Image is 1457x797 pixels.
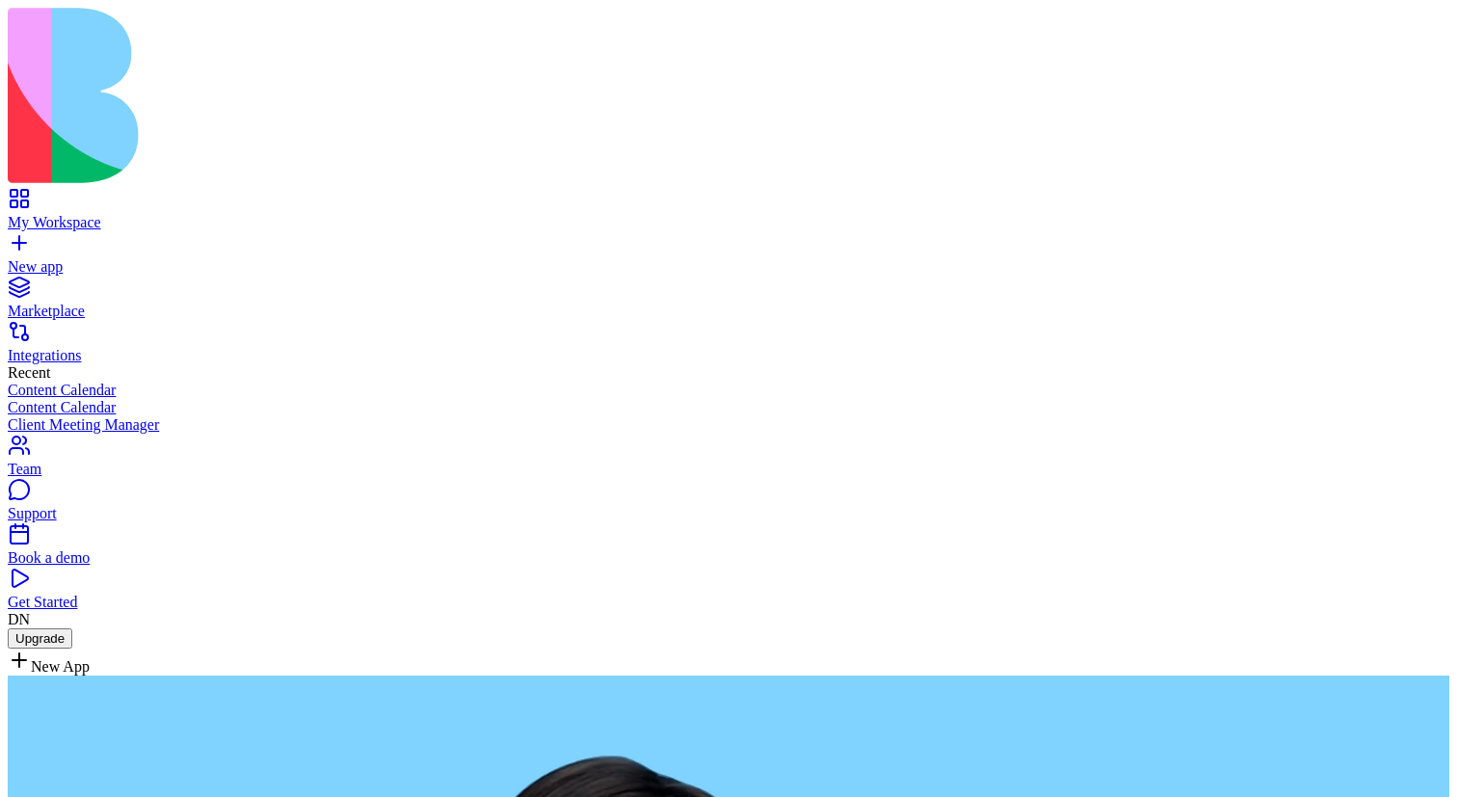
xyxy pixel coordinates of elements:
[8,576,1449,611] a: Get Started
[8,8,782,183] img: logo
[8,416,1449,434] a: Client Meeting Manager
[8,241,1449,276] a: New app
[8,505,1449,522] div: Support
[8,197,1449,231] a: My Workspace
[8,628,72,649] button: Upgrade
[8,330,1449,364] a: Integrations
[8,443,1449,478] a: Team
[8,611,30,627] span: DN
[8,594,1449,611] div: Get Started
[8,629,72,646] a: Upgrade
[31,658,90,675] span: New App
[8,258,1449,276] div: New app
[8,532,1449,567] a: Book a demo
[8,347,1449,364] div: Integrations
[8,461,1449,478] div: Team
[8,303,1449,320] div: Marketplace
[8,549,1449,567] div: Book a demo
[8,488,1449,522] a: Support
[8,382,1449,399] a: Content Calendar
[8,399,1449,416] a: Content Calendar
[8,214,1449,231] div: My Workspace
[8,285,1449,320] a: Marketplace
[8,364,50,381] span: Recent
